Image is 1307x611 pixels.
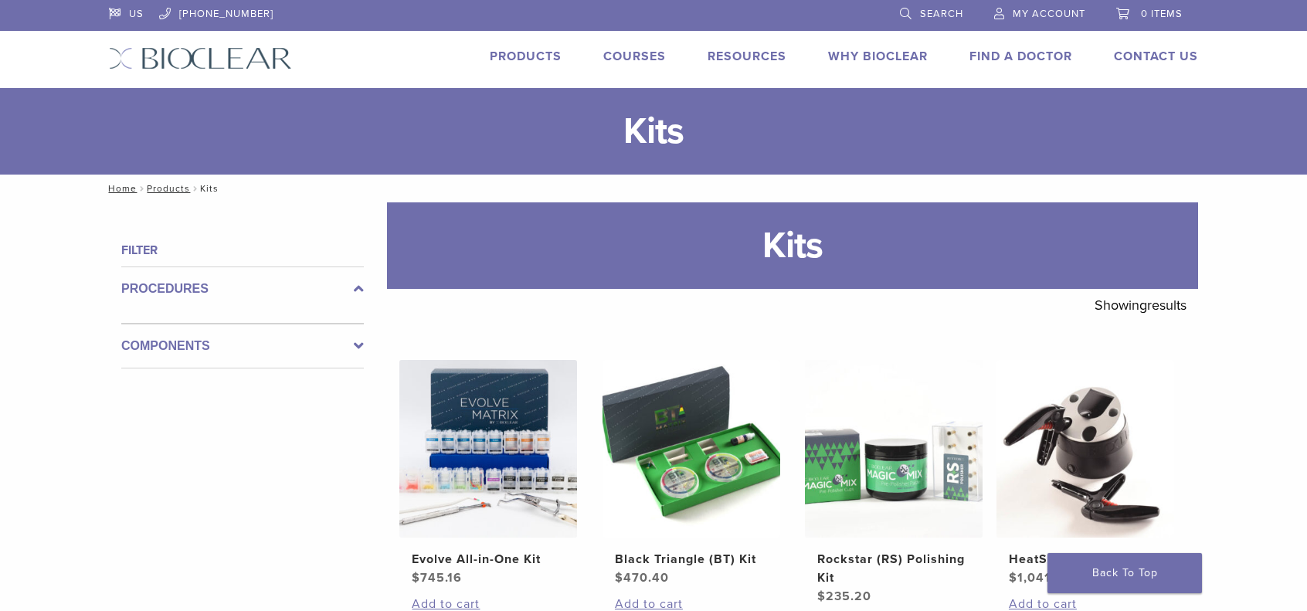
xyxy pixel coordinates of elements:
a: Evolve All-in-One KitEvolve All-in-One Kit $745.16 [399,360,579,587]
a: Home [104,183,137,194]
h2: Evolve All-in-One Kit [412,550,565,569]
span: / [137,185,147,192]
bdi: 745.16 [412,570,462,586]
img: Rockstar (RS) Polishing Kit [805,360,983,538]
img: Black Triangle (BT) Kit [603,360,780,538]
label: Procedures [121,280,364,298]
img: HeatSync Kit [996,360,1174,538]
span: My Account [1013,8,1085,20]
bdi: 470.40 [615,570,669,586]
a: Courses [603,49,666,64]
span: $ [1009,570,1017,586]
p: Showing results [1095,289,1186,321]
a: Products [147,183,190,194]
span: Search [920,8,963,20]
a: Rockstar (RS) Polishing KitRockstar (RS) Polishing Kit $235.20 [804,360,984,606]
a: Black Triangle (BT) KitBlack Triangle (BT) Kit $470.40 [602,360,782,587]
span: / [190,185,200,192]
a: Resources [708,49,786,64]
h4: Filter [121,241,364,260]
h2: Black Triangle (BT) Kit [615,550,768,569]
h1: Kits [387,202,1198,289]
h2: HeatSync Kit [1009,550,1162,569]
a: Why Bioclear [828,49,928,64]
label: Components [121,337,364,355]
span: $ [412,570,420,586]
bdi: 1,041.70 [1009,570,1070,586]
a: Contact Us [1114,49,1198,64]
nav: Kits [97,175,1210,202]
a: Products [490,49,562,64]
a: HeatSync KitHeatSync Kit $1,041.70 [996,360,1176,587]
span: 0 items [1141,8,1183,20]
a: Back To Top [1047,553,1202,593]
a: Find A Doctor [969,49,1072,64]
img: Evolve All-in-One Kit [399,360,577,538]
span: $ [817,589,826,604]
span: $ [615,570,623,586]
h2: Rockstar (RS) Polishing Kit [817,550,970,587]
bdi: 235.20 [817,589,871,604]
img: Bioclear [109,47,292,70]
